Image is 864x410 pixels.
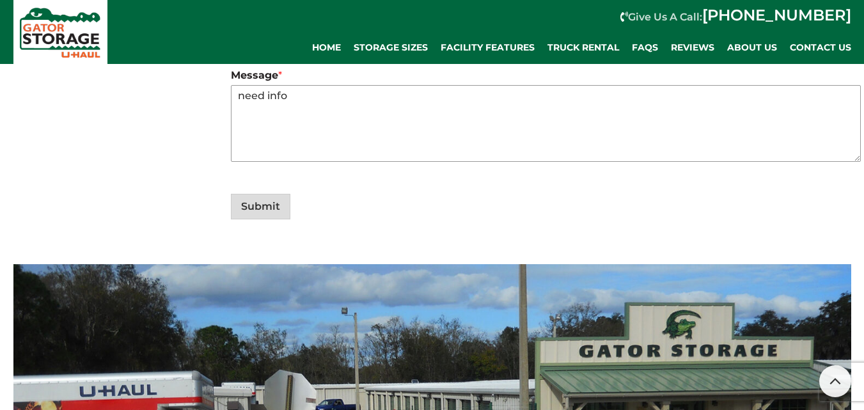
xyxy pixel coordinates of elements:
a: Scroll to top button [819,365,851,397]
span: Truck Rental [547,42,619,53]
a: REVIEWS [664,35,721,61]
strong: Give Us A Call: [628,11,851,23]
span: About Us [727,42,777,53]
span: REVIEWS [671,42,714,53]
a: [PHONE_NUMBER] [702,6,851,24]
span: Storage Sizes [354,42,428,53]
a: Facility Features [434,35,541,61]
label: Message [231,69,861,83]
span: Contact Us [790,42,851,53]
a: Storage Sizes [347,35,434,61]
span: Facility Features [441,42,535,53]
a: FAQs [625,35,664,61]
span: Home [312,42,341,53]
a: About Us [721,35,783,61]
a: Contact Us [783,35,858,61]
button: Submit [231,194,290,219]
a: Truck Rental [541,35,625,61]
span: FAQs [632,42,658,53]
div: Main navigation [114,35,858,61]
a: Home [306,35,347,61]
